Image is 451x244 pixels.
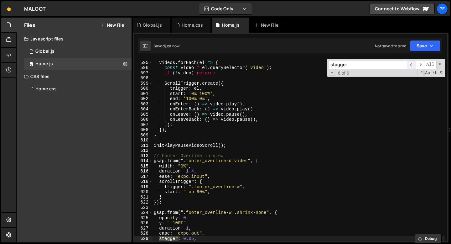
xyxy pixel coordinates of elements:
div: 620 [134,189,153,195]
div: Saved [153,43,179,49]
div: 600 [134,86,153,91]
div: 621 [134,195,153,200]
div: 603 [134,102,153,107]
button: Debug [415,234,442,243]
div: 616 [134,169,153,174]
div: just now [165,43,179,49]
div: 602 [134,96,153,102]
a: 🤙 [1,1,17,16]
span: 6 of 6 [335,71,352,76]
div: 626 [134,220,153,226]
h2: Files [24,22,35,29]
div: 625 [134,215,153,221]
div: 613 [134,153,153,159]
div: 629 [134,236,153,241]
div: 608 [134,127,153,133]
div: 615 [134,164,153,169]
div: New File [254,22,281,28]
div: 618 [134,179,153,184]
button: New File [101,23,124,28]
div: 597 [134,71,153,76]
div: 627 [134,226,153,231]
div: Javascript files [17,33,132,45]
div: Global.js [35,49,54,54]
div: 16127/43667.css [24,83,132,95]
div: 605 [134,112,153,117]
div: 628 [134,231,153,236]
div: 16127/43336.js [24,58,132,70]
div: MALOOT [24,5,46,13]
div: 623 [134,205,153,210]
div: 596 [134,65,153,71]
div: 622 [134,200,153,205]
a: Pe [437,3,448,14]
div: 598 [134,76,153,81]
div: 601 [134,91,153,97]
div: 611 [134,143,153,148]
div: 614 [134,158,153,164]
div: Home.css [35,86,57,92]
div: Home.css [182,22,203,28]
span: Whole Word Search [432,70,438,76]
div: Not saved to prod [375,43,406,49]
div: Global.js [143,22,162,28]
span: 0 [29,62,33,67]
span: ​ [407,60,416,69]
div: Home.js [222,22,240,28]
div: 607 [134,122,153,128]
button: Save [410,40,440,51]
div: 604 [134,107,153,112]
div: 610 [134,138,153,143]
span: Search In Selection [439,70,443,76]
button: Code Only [199,3,252,14]
span: Alt-Enter [424,60,437,69]
div: 595 [134,60,153,66]
div: 16127/43325.js [24,45,132,58]
div: 624 [134,210,153,215]
div: 617 [134,174,153,179]
div: Home.js [35,61,53,67]
div: CSS files [17,70,132,83]
span: CaseSensitive Search [424,70,431,76]
span: ​ [416,60,424,69]
input: Search for [328,60,407,69]
div: 606 [134,117,153,122]
span: RegExp Search [417,70,424,76]
a: Connect to Webflow [370,3,435,14]
div: 599 [134,81,153,86]
div: 619 [134,184,153,190]
div: 612 [134,148,153,153]
div: 609 [134,133,153,138]
span: Toggle Replace mode [329,70,335,76]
